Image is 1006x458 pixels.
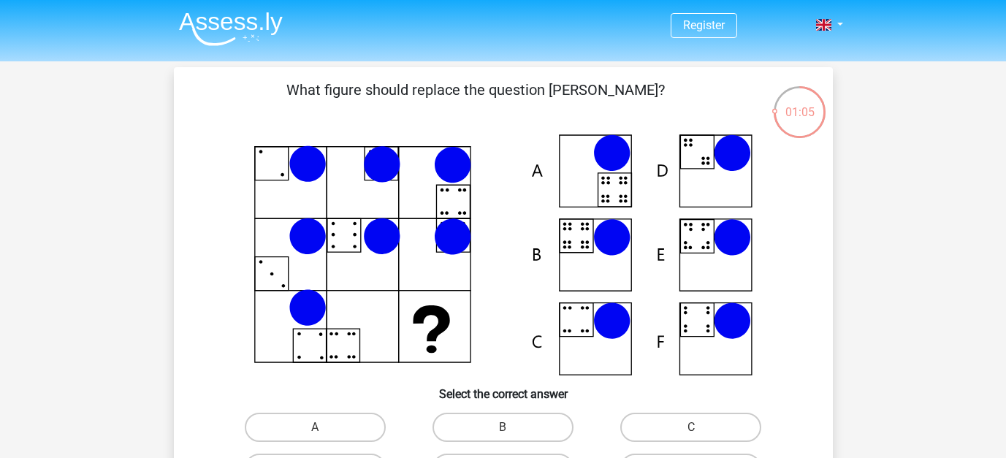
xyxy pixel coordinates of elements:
a: Register [683,18,725,32]
p: What figure should replace the question [PERSON_NAME]? [197,79,755,123]
h6: Select the correct answer [197,375,809,401]
img: Assessly [179,12,283,46]
label: C [620,413,761,442]
label: A [245,413,386,442]
div: 01:05 [772,85,827,121]
label: B [432,413,574,442]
